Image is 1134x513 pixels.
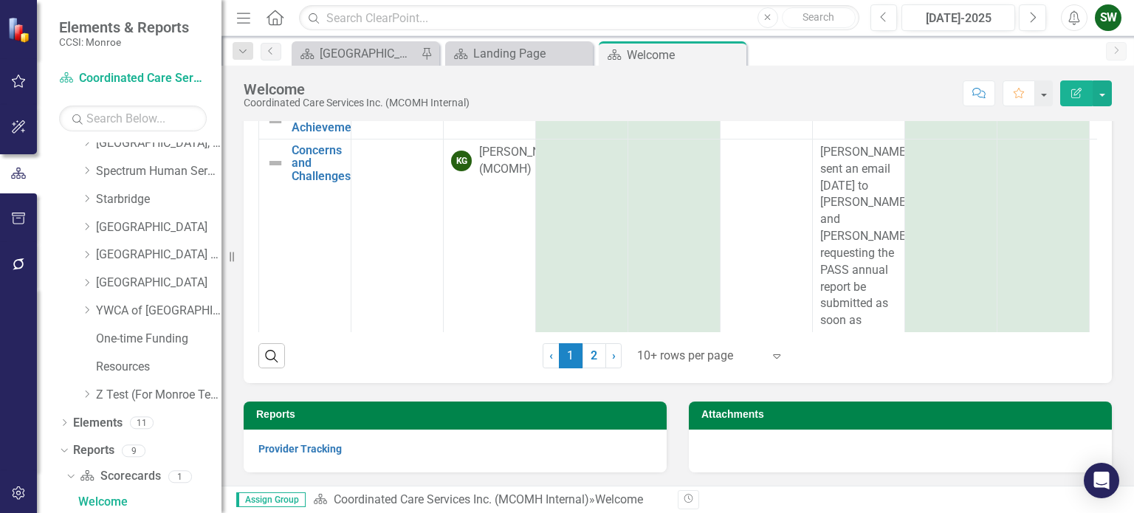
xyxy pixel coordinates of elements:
[583,343,606,368] a: 2
[449,44,589,63] a: Landing Page
[473,44,589,63] div: Landing Page
[96,331,221,348] a: One-time Funding
[313,492,667,509] div: »
[96,219,221,236] a: [GEOGRAPHIC_DATA]
[628,103,721,139] td: Double-Click to Edit
[612,348,616,362] span: ›
[96,135,221,152] a: [GEOGRAPHIC_DATA], Inc.
[559,343,583,368] span: 1
[59,36,189,48] small: CCSI: Monroe
[59,18,189,36] span: Elements & Reports
[292,109,368,134] a: Kudos & Achievements
[907,10,1010,27] div: [DATE]-2025
[595,492,643,506] div: Welcome
[320,44,417,63] div: [GEOGRAPHIC_DATA]
[905,103,997,139] td: Double-Click to Edit
[96,247,221,264] a: [GEOGRAPHIC_DATA] (RRH)
[549,348,553,362] span: ‹
[701,409,1104,420] h3: Attachments
[267,154,284,172] img: Not Defined
[96,163,221,180] a: Spectrum Human Services, Inc.
[258,443,342,455] a: Provider Tracking
[78,495,221,509] div: Welcome
[122,444,145,457] div: 9
[299,5,859,31] input: Search ClearPoint...
[7,16,33,42] img: ClearPoint Strategy
[59,70,207,87] a: Coordinated Care Services Inc. (MCOMH Internal)
[813,103,905,139] td: Double-Click to Edit
[536,103,628,139] td: Double-Click to Edit
[267,112,284,130] img: Not Defined
[73,442,114,459] a: Reports
[1084,463,1119,498] div: Open Intercom Messenger
[351,103,444,139] td: Double-Click to Edit
[130,416,154,429] div: 11
[259,103,351,139] td: Double-Click to Edit Right Click for Context Menu
[80,468,160,485] a: Scorecards
[244,97,470,109] div: Coordinated Care Services Inc. (MCOMH Internal)
[1095,4,1121,31] button: SW
[96,387,221,404] a: Z Test (For Monroe Testing)
[59,106,207,131] input: Search Below...
[295,44,417,63] a: [GEOGRAPHIC_DATA]
[334,492,589,506] a: Coordinated Care Services Inc. (MCOMH Internal)
[803,11,834,23] span: Search
[451,151,472,171] div: KG
[236,492,306,507] span: Assign Group
[627,46,743,64] div: Welcome
[96,275,221,292] a: [GEOGRAPHIC_DATA]
[292,144,351,183] a: Concerns and Challenges
[168,470,192,483] div: 1
[73,415,123,432] a: Elements
[997,103,1090,139] td: Double-Click to Edit
[96,303,221,320] a: YWCA of [GEOGRAPHIC_DATA] and [GEOGRAPHIC_DATA]
[721,103,813,139] td: Double-Click to Edit
[782,7,856,28] button: Search
[256,409,659,420] h3: Reports
[479,144,568,178] div: [PERSON_NAME] (MCOMH)
[96,359,221,376] a: Resources
[244,81,470,97] div: Welcome
[96,191,221,208] a: Starbridge
[901,4,1015,31] button: [DATE]-2025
